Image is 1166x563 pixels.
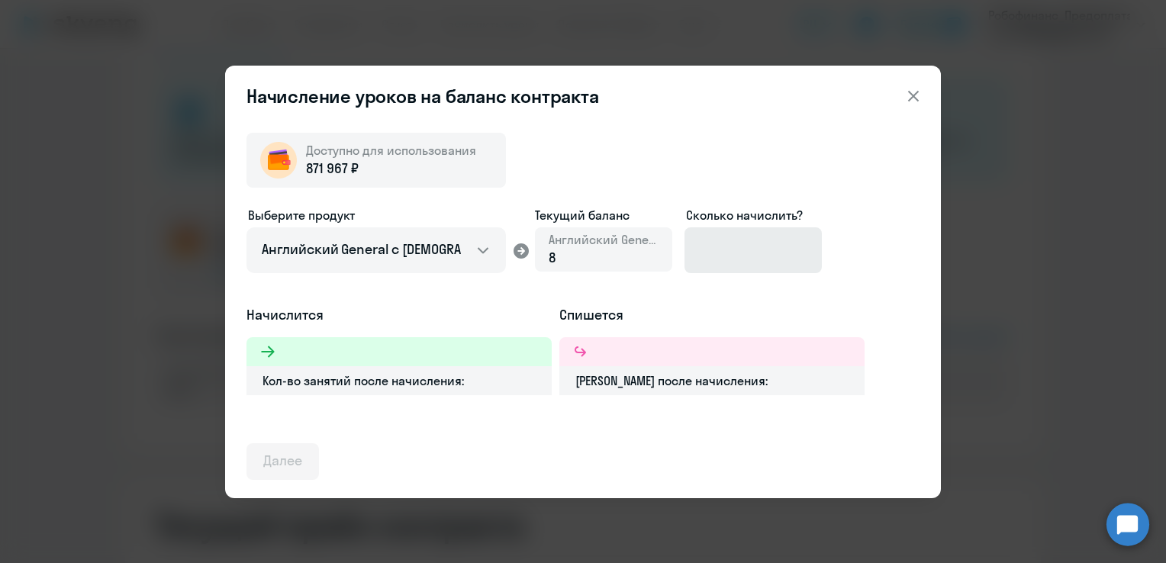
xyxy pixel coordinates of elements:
span: Текущий баланс [535,206,672,224]
span: 871 967 ₽ [306,159,359,179]
span: Доступно для использования [306,143,476,158]
h5: Спишется [559,305,865,325]
span: 8 [549,249,556,266]
span: Сколько начислить? [686,208,803,223]
span: Английский General [549,231,659,248]
div: [PERSON_NAME] после начисления: [559,366,865,395]
h5: Начислится [246,305,552,325]
span: Выберите продукт [248,208,355,223]
header: Начисление уроков на баланс контракта [225,84,941,108]
div: Далее [263,451,302,471]
img: wallet-circle.png [260,142,297,179]
button: Далее [246,443,319,480]
div: Кол-во занятий после начисления: [246,366,552,395]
